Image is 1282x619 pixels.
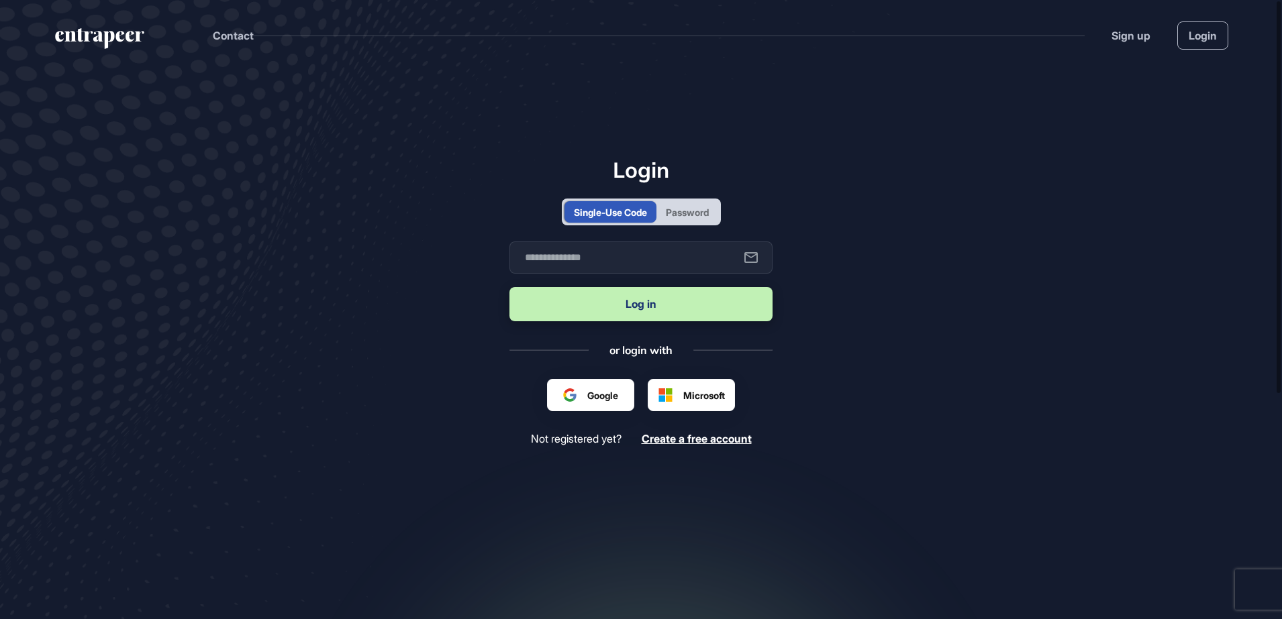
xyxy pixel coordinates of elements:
a: entrapeer-logo [54,28,146,54]
button: Contact [213,27,254,44]
a: Sign up [1112,27,1150,44]
h1: Login [509,157,773,182]
div: or login with [609,343,673,357]
div: Password [666,205,709,219]
span: Not registered yet? [531,433,622,445]
span: Microsoft [683,388,725,402]
a: Login [1177,21,1228,50]
span: Create a free account [642,432,752,445]
button: Log in [509,287,773,321]
div: Single-Use Code [574,205,647,219]
a: Create a free account [642,433,752,445]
